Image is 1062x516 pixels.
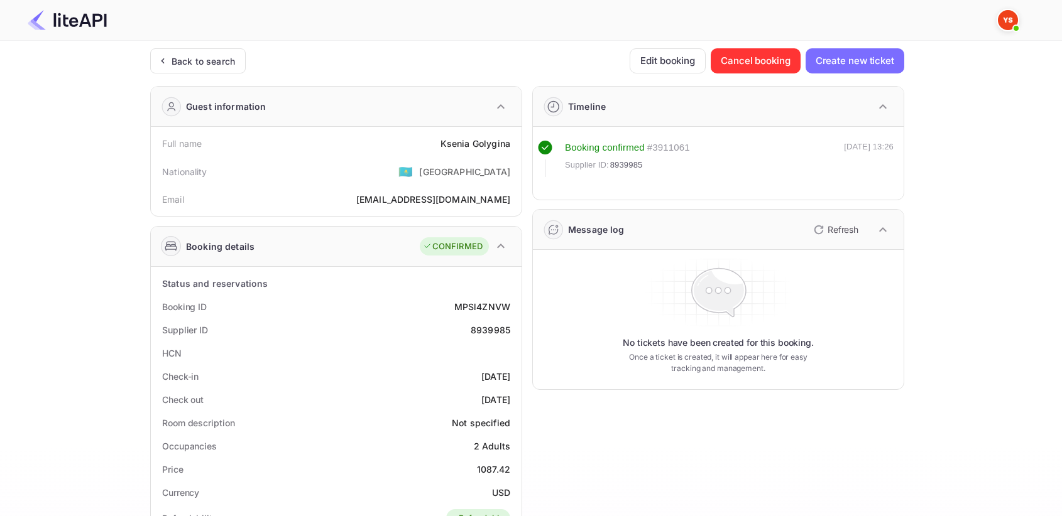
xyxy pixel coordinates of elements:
[619,352,818,374] p: Once a ticket is created, it will appear here for easy tracking and management.
[398,160,413,183] span: United States
[356,193,510,206] div: [EMAIL_ADDRESS][DOMAIN_NAME]
[162,165,207,178] div: Nationality
[186,240,255,253] div: Booking details
[623,336,814,349] p: No tickets have been created for this booking.
[630,48,706,73] button: Edit booking
[998,10,1018,30] img: Yandex Support
[610,159,643,171] span: 8939985
[441,137,510,150] div: Ksenia Golygina
[162,137,202,150] div: Full name
[162,193,184,206] div: Email
[419,165,510,178] div: [GEOGRAPHIC_DATA]
[162,393,204,406] div: Check out
[477,463,510,476] div: 1087.42
[28,10,107,30] img: LiteAPI Logo
[568,223,625,236] div: Message log
[423,240,483,253] div: CONFIRMED
[492,486,510,499] div: USD
[172,55,235,68] div: Back to search
[844,141,894,177] div: [DATE] 13:26
[806,220,863,240] button: Refresh
[711,48,801,73] button: Cancel booking
[162,347,182,360] div: HCN
[474,439,510,453] div: 2 Adults
[162,370,199,383] div: Check-in
[162,300,207,313] div: Booking ID
[828,223,858,236] p: Refresh
[481,393,510,406] div: [DATE]
[471,323,510,336] div: 8939985
[806,48,904,73] button: Create new ticket
[647,141,690,155] div: # 3911061
[568,100,606,113] div: Timeline
[162,416,234,429] div: Room description
[162,323,208,336] div: Supplier ID
[452,416,510,429] div: Not specified
[162,486,199,499] div: Currency
[162,277,268,290] div: Status and reservations
[454,300,510,313] div: MPSl4ZNVW
[481,370,510,383] div: [DATE]
[162,439,217,453] div: Occupancies
[186,100,266,113] div: Guest information
[565,141,645,155] div: Booking confirmed
[565,159,609,171] span: Supplier ID:
[162,463,183,476] div: Price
